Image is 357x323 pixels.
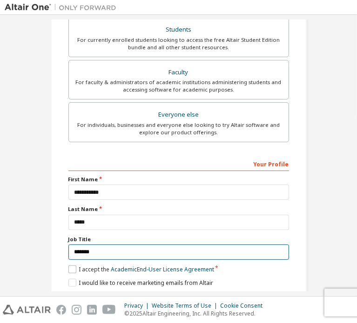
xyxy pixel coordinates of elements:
div: Faculty [74,66,283,79]
img: Altair One [5,3,121,12]
img: altair_logo.svg [3,305,51,315]
p: © 2025 Altair Engineering, Inc. All Rights Reserved. [124,310,268,317]
div: Cookie Consent [220,302,268,310]
img: youtube.svg [102,305,116,315]
div: For faculty & administrators of academic institutions administering students and accessing softwa... [74,79,283,93]
img: linkedin.svg [87,305,97,315]
div: Students [74,23,283,36]
label: First Name [68,176,289,183]
label: Job Title [68,236,289,243]
div: Everyone else [74,108,283,121]
label: I would like to receive marketing emails from Altair [68,279,213,287]
div: For currently enrolled students looking to access the free Altair Student Edition bundle and all ... [74,36,283,51]
a: Academic End-User License Agreement [111,265,214,273]
div: Your Profile [68,156,289,171]
label: Last Name [68,205,289,213]
img: instagram.svg [72,305,81,315]
div: Website Terms of Use [152,302,220,310]
label: I accept the [68,265,214,273]
div: Privacy [124,302,152,310]
img: facebook.svg [56,305,66,315]
div: For individuals, businesses and everyone else looking to try Altair software and explore our prod... [74,121,283,136]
